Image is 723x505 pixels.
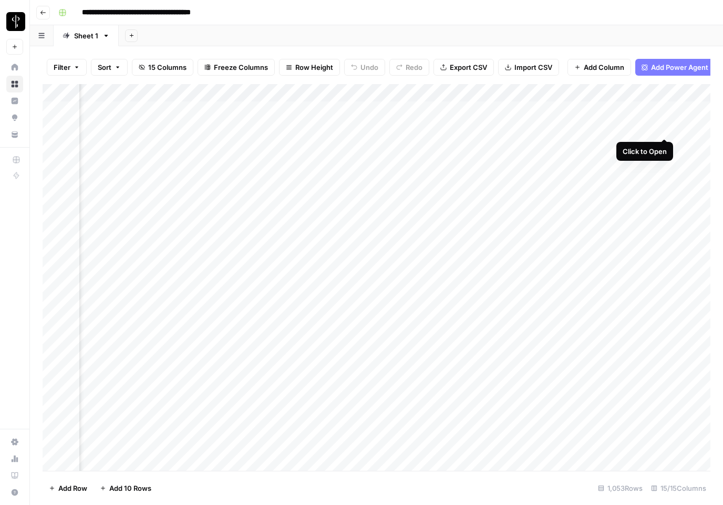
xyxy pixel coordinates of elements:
a: Your Data [6,126,23,143]
a: Usage [6,450,23,467]
span: Sort [98,62,111,73]
span: 15 Columns [148,62,187,73]
span: Row Height [295,62,333,73]
span: Freeze Columns [214,62,268,73]
a: Home [6,59,23,76]
button: Add Column [567,59,631,76]
div: Click to Open [623,146,667,157]
div: Sheet 1 [74,30,98,41]
span: Filter [54,62,70,73]
a: Learning Hub [6,467,23,484]
button: Sort [91,59,128,76]
button: Freeze Columns [198,59,275,76]
button: Row Height [279,59,340,76]
span: Redo [406,62,422,73]
a: Opportunities [6,109,23,126]
img: LP Production Workloads Logo [6,12,25,31]
div: 15/15 Columns [647,480,710,497]
span: Import CSV [514,62,552,73]
div: 1,053 Rows [594,480,647,497]
a: Sheet 1 [54,25,119,46]
button: Export CSV [433,59,494,76]
button: Workspace: LP Production Workloads [6,8,23,35]
a: Settings [6,434,23,450]
button: Filter [47,59,87,76]
a: Browse [6,76,23,92]
button: Redo [389,59,429,76]
button: Add Power Agent [635,59,715,76]
span: Add Power Agent [651,62,708,73]
button: Add Row [43,480,94,497]
button: 15 Columns [132,59,193,76]
span: Undo [360,62,378,73]
span: Add 10 Rows [109,483,151,493]
button: Add 10 Rows [94,480,158,497]
a: Insights [6,92,23,109]
span: Add Row [58,483,87,493]
button: Undo [344,59,385,76]
span: Add Column [584,62,624,73]
span: Export CSV [450,62,487,73]
button: Help + Support [6,484,23,501]
button: Import CSV [498,59,559,76]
